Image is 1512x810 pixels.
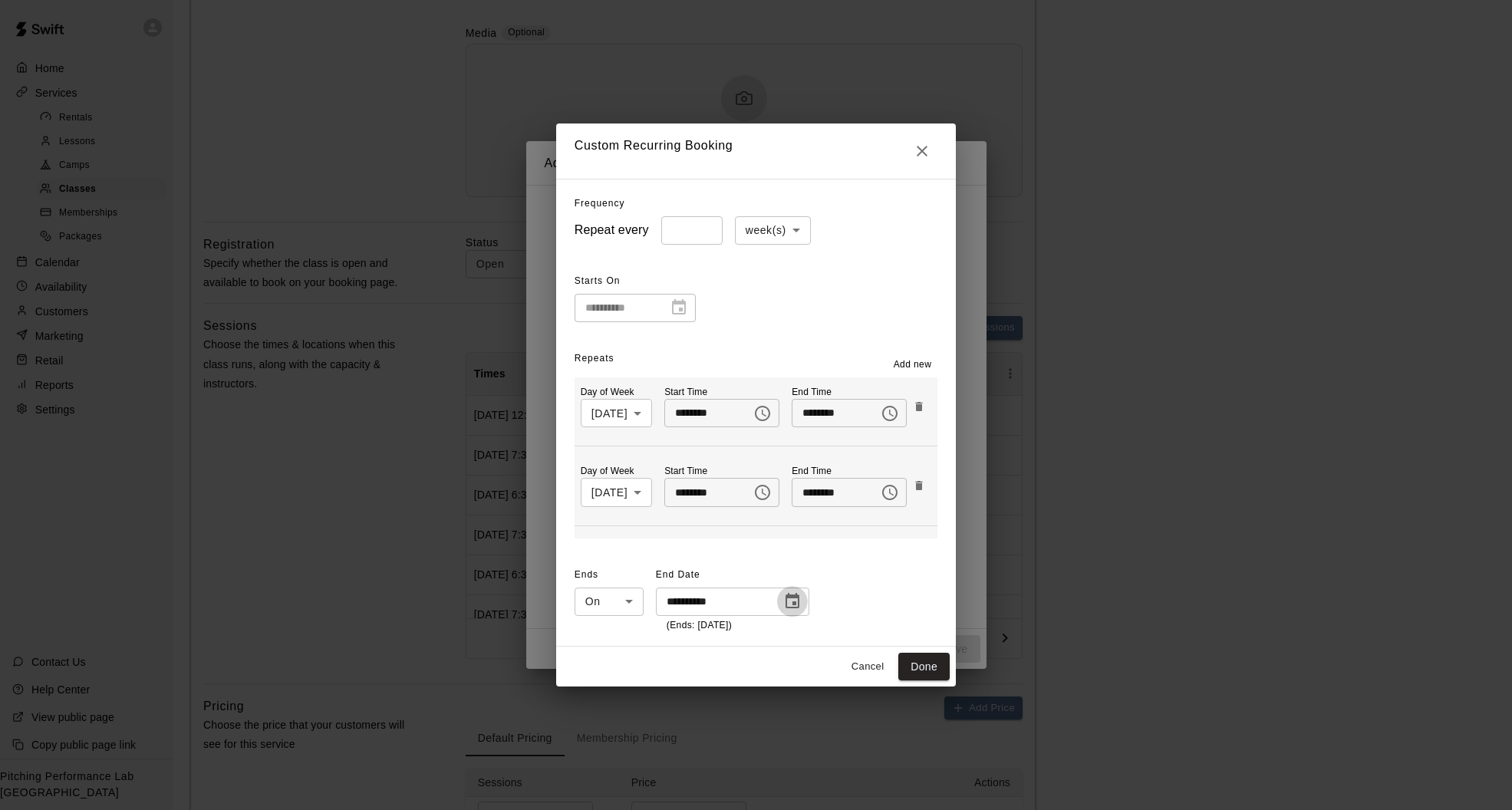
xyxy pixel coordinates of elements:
p: Start Time [664,386,779,399]
span: Starts On [575,269,696,294]
button: Choose time, selected time is 7:30 PM [747,477,778,508]
div: week(s) [735,216,811,245]
div: [DATE] [581,399,652,427]
span: Ends [575,563,644,588]
button: Cancel [843,655,892,679]
p: End Time [792,465,907,478]
button: Close [907,136,937,166]
button: Remove [907,473,931,498]
span: Frequency [575,198,625,209]
button: Choose time, selected time is 8:30 PM [875,477,905,508]
span: Add new [894,357,932,373]
h6: Repeat every [575,219,649,241]
span: Repeats [575,353,614,364]
button: Choose time, selected time is 7:30 PM [875,398,905,429]
h2: Custom Recurring Booking [556,123,956,179]
div: On [575,588,644,616]
div: [DATE] [581,478,652,506]
p: Day of Week [581,465,652,478]
span: End Date [656,563,809,588]
p: Day of Week [581,386,652,399]
button: Add new [888,353,938,377]
button: Choose date, selected date is Nov 1, 2025 [777,586,808,617]
p: Start Time [664,465,779,478]
button: Remove [907,394,931,419]
button: Choose time, selected time is 6:30 PM [747,398,778,429]
p: (Ends: [DATE]) [667,618,799,634]
p: End Time [792,386,907,399]
button: Done [898,653,950,681]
